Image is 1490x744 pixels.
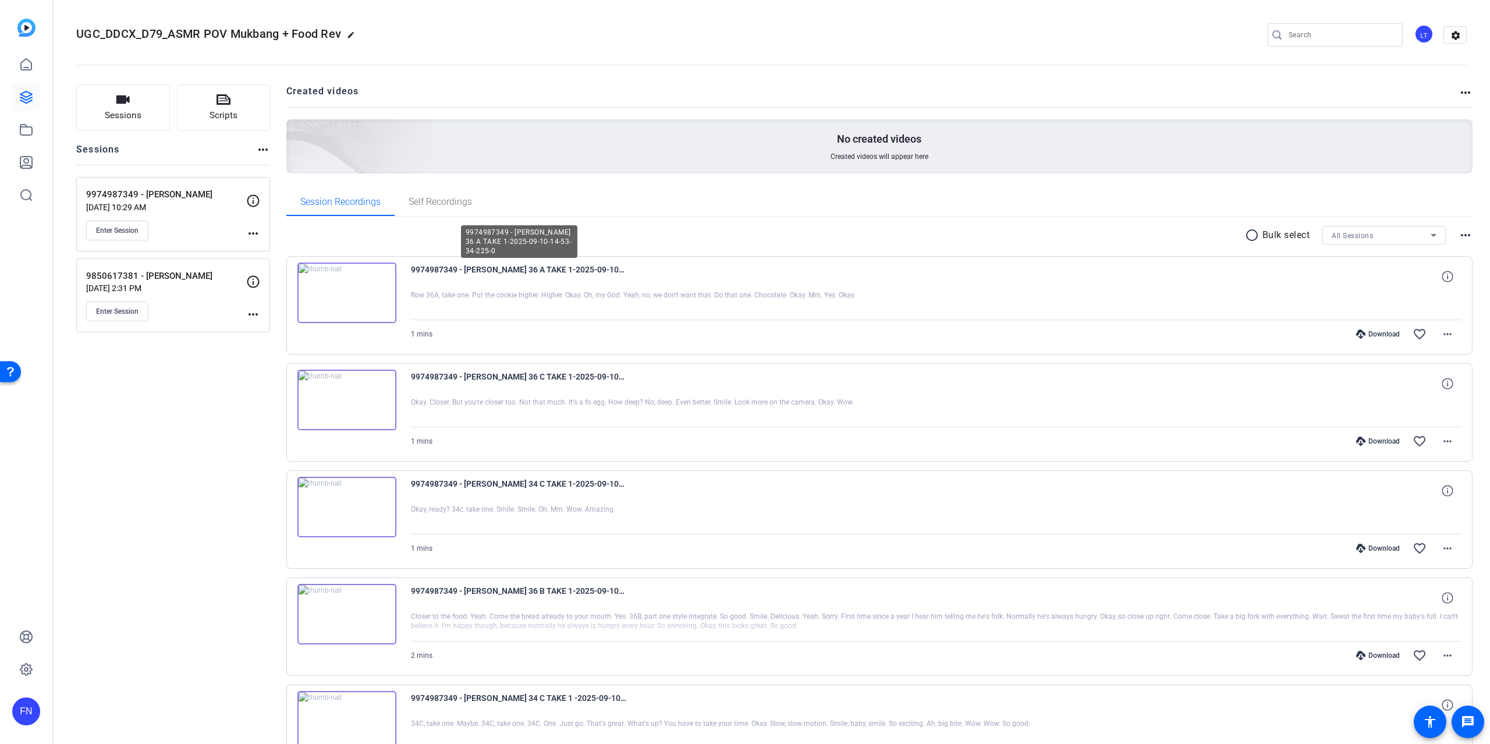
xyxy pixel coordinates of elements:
div: Download [1350,437,1406,446]
span: Enter Session [96,307,139,316]
mat-icon: favorite_border [1413,541,1427,555]
mat-icon: settings [1444,27,1467,44]
mat-icon: favorite_border [1413,434,1427,448]
p: 9850617381 - [PERSON_NAME] [86,270,246,283]
mat-icon: more_horiz [1441,541,1454,555]
mat-icon: favorite_border [1413,649,1427,662]
span: 1 mins [411,544,432,552]
mat-icon: accessibility [1423,715,1437,729]
span: 1 mins [411,330,432,338]
span: 9974987349 - [PERSON_NAME] 36 A TAKE 1-2025-09-10-14-53-34-225-0 [411,263,626,290]
span: Sessions [105,109,141,122]
h2: Sessions [76,143,120,165]
mat-icon: more_horiz [1441,327,1454,341]
p: Bulk select [1262,228,1310,242]
p: [DATE] 10:29 AM [86,203,246,212]
mat-icon: more_horiz [1459,86,1473,100]
mat-icon: more_horiz [246,307,260,321]
span: 9974987349 - [PERSON_NAME] 34 C TAKE 1 -2025-09-10-14-43-13-550-0 [411,691,626,719]
mat-icon: message [1461,715,1475,729]
mat-icon: radio_button_unchecked [1245,228,1262,242]
button: Scripts [177,84,271,131]
img: Creted videos background [156,4,434,257]
div: Download [1350,651,1406,660]
p: [DATE] 2:31 PM [86,284,246,293]
p: No created videos [837,132,921,146]
mat-icon: edit [347,31,361,45]
img: thumb-nail [297,477,396,537]
img: blue-gradient.svg [17,19,36,37]
span: 9974987349 - [PERSON_NAME] 36 B TAKE 1-2025-09-10-14-44-58-945-0 [411,584,626,612]
input: Search [1289,28,1393,42]
span: All Sessions [1332,232,1373,240]
span: Session Recordings [300,197,381,207]
mat-icon: more_horiz [246,226,260,240]
mat-icon: more_horiz [256,143,270,157]
span: Scripts [210,109,237,122]
div: LT [1414,24,1434,44]
div: Download [1350,330,1406,339]
div: FN [12,697,40,725]
span: Created videos will appear here [831,152,928,161]
span: UGC_DDCX_D79_ASMR POV Mukbang + Food Rev [76,27,341,41]
mat-icon: more_horiz [1459,228,1473,242]
img: thumb-nail [297,370,396,430]
button: Enter Session [86,302,148,321]
button: Enter Session [86,221,148,240]
p: 9974987349 - [PERSON_NAME] [86,188,246,201]
h2: Created videos [286,84,1459,107]
img: thumb-nail [297,584,396,644]
mat-icon: more_horiz [1441,649,1454,662]
span: Enter Session [96,226,139,235]
button: Sessions [76,84,170,131]
img: thumb-nail [297,263,396,323]
span: 9974987349 - [PERSON_NAME] 34 C TAKE 1-2025-09-10-14-48-54-016-0 [411,477,626,505]
mat-icon: favorite_border [1413,327,1427,341]
mat-icon: more_horiz [1441,434,1454,448]
span: 2 mins [411,651,432,660]
ngx-avatar: Lucía Talevi [1414,24,1435,45]
span: Self Recordings [409,197,472,207]
span: 1 mins [411,437,432,445]
div: Download [1350,544,1406,553]
span: 9974987349 - [PERSON_NAME] 36 C TAKE 1-2025-09-10-14-50-54-072-0 [411,370,626,398]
